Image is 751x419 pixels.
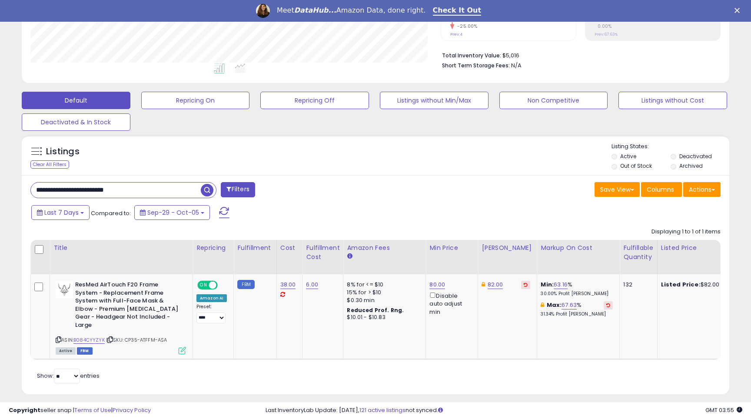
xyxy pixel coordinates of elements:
div: Fulfillable Quantity [623,243,653,262]
button: Non Competitive [499,92,608,109]
div: $10.01 - $10.83 [347,314,419,321]
a: Privacy Policy [113,406,151,414]
div: Last InventoryLab Update: [DATE], not synced. [266,406,742,415]
span: | SKU: CP35-ATFFM-ASA [106,336,167,343]
span: Last 7 Days [44,208,79,217]
span: All listings currently available for purchase on Amazon [56,347,76,355]
p: Listing States: [611,143,729,151]
div: 8% for <= $10 [347,281,419,289]
b: Min: [541,280,554,289]
th: The percentage added to the cost of goods (COGS) that forms the calculator for Min & Max prices. [537,240,620,274]
label: Deactivated [679,153,712,160]
div: Repricing [196,243,230,253]
a: 67.63 [562,301,577,309]
div: 132 [623,281,650,289]
button: Deactivated & In Stock [22,113,130,131]
small: Amazon Fees. [347,253,352,260]
button: Actions [683,182,721,197]
button: Listings without Min/Max [380,92,488,109]
div: Meet Amazon Data, done right. [277,6,426,15]
button: Listings without Cost [618,92,727,109]
span: 2025-10-13 03:55 GMT [705,406,742,414]
div: % [541,301,613,317]
button: Repricing On [141,92,250,109]
div: Preset: [196,304,227,323]
p: 31.34% Profit [PERSON_NAME] [541,311,613,317]
a: 6.00 [306,280,318,289]
a: 121 active listings [359,406,405,414]
strong: Copyright [9,406,40,414]
span: OFF [216,282,230,289]
button: Default [22,92,130,109]
div: Close [734,8,743,13]
div: $82.00 [661,281,733,289]
div: seller snap | | [9,406,151,415]
span: Compared to: [91,209,131,217]
span: Columns [647,185,674,194]
span: Show: entries [37,372,100,380]
small: Prev: 67.63% [595,32,618,37]
div: $0.30 min [347,296,419,304]
label: Out of Stock [620,162,652,170]
div: [PERSON_NAME] [482,243,533,253]
b: Total Inventory Value: [442,52,501,59]
b: Short Term Storage Fees: [442,62,510,69]
span: N/A [511,61,522,70]
i: DataHub... [294,6,336,14]
span: ON [198,282,209,289]
img: 31etXIHL0iL._SL40_.jpg [56,281,73,298]
label: Active [620,153,636,160]
b: Listed Price: [661,280,701,289]
b: ResMed AirTouch F20 Frame System - Replacement Frame System with Full-Face Mask & Elbow - Premium... [75,281,181,331]
div: Markup on Cost [541,243,616,253]
div: Displaying 1 to 1 of 1 items [651,228,721,236]
div: ASIN: [56,281,186,353]
a: Check It Out [433,6,482,16]
button: Filters [221,182,255,197]
a: B084CYYZYK [73,336,105,344]
small: -25.00% [454,23,478,30]
b: Reduced Prof. Rng. [347,306,404,314]
span: FBM [77,347,93,355]
a: 80.00 [429,280,445,289]
label: Archived [679,162,703,170]
div: Min Price [429,243,474,253]
button: Repricing Off [260,92,369,109]
div: Amazon Fees [347,243,422,253]
div: Title [53,243,189,253]
button: Columns [641,182,682,197]
div: Amazon AI [196,294,227,302]
b: Max: [547,301,562,309]
div: Clear All Filters [30,160,69,169]
div: Cost [280,243,299,253]
small: FBM [237,280,254,289]
div: 15% for > $10 [347,289,419,296]
button: Sep-29 - Oct-05 [134,205,210,220]
small: 0.00% [595,23,612,30]
h5: Listings [46,146,80,158]
a: Terms of Use [74,406,111,414]
div: Fulfillment Cost [306,243,339,262]
a: 38.00 [280,280,296,289]
div: % [541,281,613,297]
a: 63.16 [554,280,568,289]
button: Save View [595,182,640,197]
div: Fulfillment [237,243,272,253]
li: $5,016 [442,50,714,60]
div: Listed Price [661,243,736,253]
button: Last 7 Days [31,205,90,220]
a: 82.00 [488,280,503,289]
div: Disable auto adjust min [429,291,471,316]
span: Sep-29 - Oct-05 [147,208,199,217]
p: 30.00% Profit [PERSON_NAME] [541,291,613,297]
small: Prev: 4 [450,32,462,37]
img: Profile image for Georgie [256,4,270,18]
